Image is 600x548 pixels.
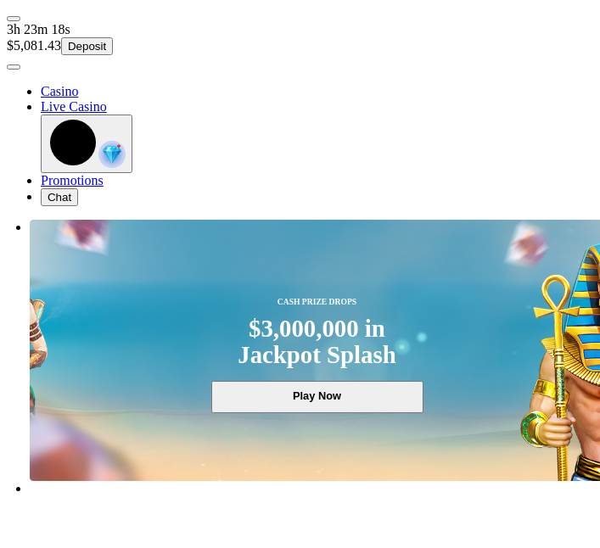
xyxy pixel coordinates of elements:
button: reward-icon [41,115,132,173]
span: Live Casino [41,99,107,114]
span: user session time [7,22,70,36]
button: menu [7,16,20,21]
span: Play Now [223,388,410,404]
button: headphones iconChat [41,188,78,206]
span: Casino [41,84,78,98]
img: reward-icon [98,141,126,168]
a: diamond iconCasino [41,84,78,98]
div: $3,000,000 in Jackpot Splash [238,316,395,369]
span: Chat [48,191,71,204]
button: menu [7,64,20,70]
a: gift-inverted iconPromotions [41,173,104,187]
span: Deposit [68,40,106,53]
button: Play Now [211,381,423,413]
span: CASH PRIZE DROPS [278,296,356,308]
a: poker-chip iconLive Casino [41,99,107,114]
span: Promotions [41,173,104,187]
button: Deposit [61,37,113,55]
span: $5,081.43 [7,38,61,53]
